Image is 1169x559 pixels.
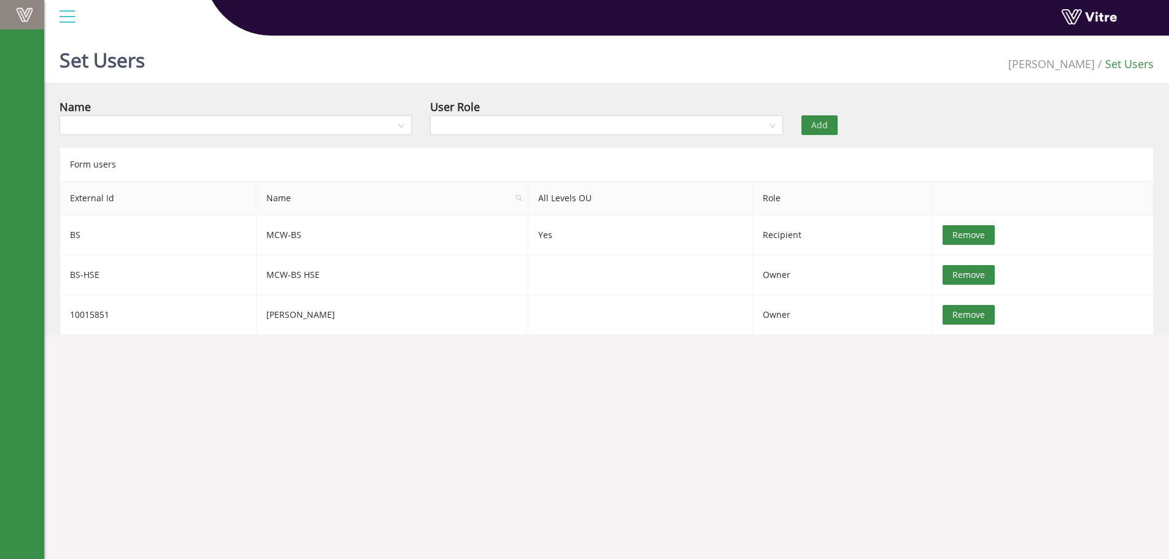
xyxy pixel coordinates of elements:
div: Form users [60,147,1154,181]
span: Remove [952,228,985,242]
span: Owner [763,269,790,280]
div: User Role [430,98,480,115]
th: All Levels OU [528,182,753,215]
span: 10015851 [70,309,109,320]
h1: Set Users [60,31,145,83]
button: Remove [943,225,995,245]
span: search [515,195,523,202]
span: BS-HSE [70,269,99,280]
span: Recipient [763,229,801,241]
button: Remove [943,305,995,325]
span: Name [257,182,527,215]
span: 379 [1008,56,1095,71]
span: BS [70,229,80,241]
td: MCW-BS [257,215,528,255]
td: [PERSON_NAME] [257,295,528,335]
button: Remove [943,265,995,285]
span: Remove [952,268,985,282]
li: Set Users [1095,55,1154,72]
span: search [511,182,528,215]
td: Yes [528,215,753,255]
div: Name [60,98,91,115]
span: Remove [952,308,985,322]
span: Owner [763,309,790,320]
th: Role [753,182,933,215]
button: Add [801,115,838,135]
td: MCW-BS HSE [257,255,528,295]
th: External Id [60,182,257,215]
